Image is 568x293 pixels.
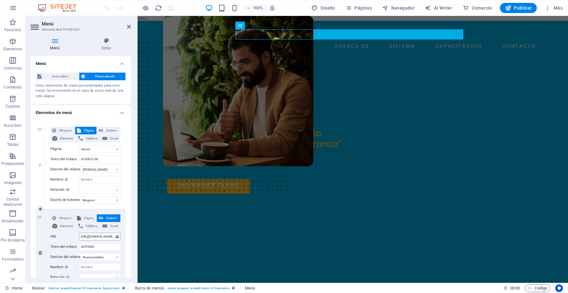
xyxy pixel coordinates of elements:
p: Tablas [7,142,19,147]
label: Relación [50,274,79,281]
i: Este elemento es un preajuste personalizable [122,286,125,290]
p: Pie de página [1,238,25,243]
span: Haz clic para seleccionar y doble clic para editar [135,284,164,292]
label: Diseño de botones [50,196,80,204]
span: Diseño [311,5,335,11]
span: Email [109,135,118,142]
span: 00 00 [510,284,520,292]
button: Código [525,284,550,292]
label: Texto del enlace [50,155,79,163]
img: Editor Logo [37,4,84,12]
span: Páginas [345,5,372,11]
h4: Estilo [82,38,131,51]
p: Formularios [2,257,23,262]
span: Externo [105,127,118,134]
button: Página [75,127,97,134]
button: Usercentrics [555,284,563,292]
button: Elemento [50,135,76,142]
span: . menu-wrapper .preset-menu-v2-insurance [167,284,230,292]
span: : [515,286,515,290]
h4: Elementos de menú [31,105,131,117]
i: Este elemento es un preajuste personalizable [232,286,235,290]
h4: Menú [31,38,82,51]
button: 100% [243,4,266,12]
h3: Elemento #ed-997830237 [42,27,118,32]
button: Teléfono [76,135,101,142]
button: Haz clic para salir del modo de previsualización y seguir editando [142,4,149,12]
label: Nombre [50,263,79,271]
div: Diseño (Ctrl+Alt+Y) [309,3,338,13]
button: Páginas [343,3,374,13]
span: Haz clic para seleccionar y doble clic para editar [32,284,46,292]
span: AI Writer [425,5,452,11]
input: Texto del enlace... [79,155,121,163]
input: Nombre [79,176,121,183]
button: Publicar [500,3,537,13]
span: Externo [105,214,118,222]
p: Imágenes [4,180,21,185]
span: Navegador [382,5,415,11]
span: Código [528,284,547,292]
button: Email [101,135,120,142]
label: Página [50,145,79,153]
p: Encabezado [2,218,24,224]
p: Elementos [4,46,22,52]
i: Al redimensionar, ajustar el nivel de zoom automáticamente para ajustarse al dispositivo elegido. [269,5,275,11]
span: Teléfono [85,222,99,230]
p: Contenido [4,85,22,90]
i: Volver a cargar página [155,4,162,12]
button: Comercio [460,3,495,13]
button: AI Writer [422,3,455,13]
button: Externo [97,214,120,222]
button: Ninguno [50,214,75,222]
div: Crear elementos de menú personalizados para este menú. Se recomienda en el caso de sitios web de ... [36,83,126,99]
span: Comercio [463,5,492,11]
p: Accordion [4,123,22,128]
span: . banner .preset-banner-v3-insurance .bg-primary [48,284,119,292]
input: URL... [79,233,121,240]
button: Externo [97,127,120,134]
label: Destino del enlace [50,166,81,173]
input: Texto del enlace... [79,243,121,251]
span: Automático [43,73,77,80]
h4: Menú [31,56,131,68]
button: Navegador [380,3,417,13]
nav: breadcrumb [32,284,255,292]
span: Publicar [505,5,532,11]
span: Más [544,5,563,11]
h6: Tiempo de la sesión [503,284,520,292]
label: Texto del enlace [50,243,79,251]
input: Nombre [79,263,121,271]
label: Destino del enlace [50,253,81,261]
em: 1 [35,163,44,168]
p: Prestaciones [1,161,24,166]
button: reload [154,4,162,12]
span: Página [83,127,95,134]
button: Elemento [50,222,76,230]
label: Nombre [50,176,79,183]
label: URL [50,233,79,240]
button: Más [542,3,565,13]
span: Haz clic para seleccionar y doble clic para editar [245,284,255,292]
span: Ninguno [58,214,73,222]
button: Diseño [309,3,338,13]
span: Ninguno [58,127,73,134]
span: Personalizado [87,73,124,80]
p: Favoritos [4,27,21,32]
button: Teléfono [76,222,101,230]
span: Elemento [59,135,74,142]
span: Elemento [59,222,74,230]
button: Personalizado [79,73,126,80]
h6: 100% [253,4,263,12]
button: Automático [36,73,79,80]
span: Teléfono [85,135,99,142]
p: Columnas [4,66,22,71]
span: Página [83,214,95,222]
button: Página [75,214,97,222]
label: Relación [50,186,79,194]
h2: Menú [42,21,131,27]
button: Email [101,222,120,230]
a: Haz clic para cancelar la selección y doble clic para abrir páginas [5,284,23,292]
span: Email [109,222,118,230]
button: Ninguno [50,127,75,134]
